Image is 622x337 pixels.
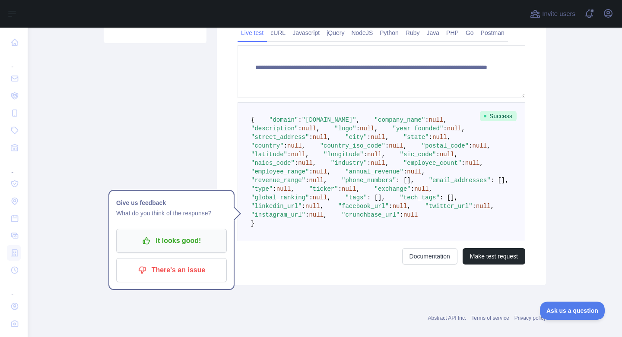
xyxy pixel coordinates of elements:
[251,168,309,175] span: "employee_range"
[371,160,385,167] span: null
[316,125,320,132] span: ,
[345,168,403,175] span: "annual_revenue"
[540,302,605,320] iframe: Toggle Customer Support
[479,160,483,167] span: ,
[309,186,338,192] span: "ticker"
[411,186,414,192] span: :
[123,263,220,277] p: There's an issue
[447,134,451,141] span: ,
[477,26,508,40] a: Postman
[324,151,363,158] span: "longitude"
[302,117,356,123] span: "[DOMAIN_NAME]"
[476,203,491,210] span: null
[291,186,294,192] span: ,
[367,151,382,158] span: null
[385,134,389,141] span: ,
[327,134,330,141] span: ,
[469,142,472,149] span: :
[393,203,407,210] span: null
[116,229,227,253] button: It looks good!
[393,125,444,132] span: "year_founded"
[473,142,487,149] span: null
[491,177,509,184] span: : [],
[514,315,546,321] a: Privacy policy
[356,186,360,192] span: ,
[116,198,227,208] h1: Give us feedback
[374,186,411,192] span: "exchange"
[251,125,298,132] span: "description"
[403,142,407,149] span: ,
[480,111,517,121] span: Success
[251,134,309,141] span: "street_address"
[7,280,21,297] div: ...
[251,194,309,201] span: "global_ranking"
[276,186,291,192] span: null
[374,117,425,123] span: "company_name"
[429,134,432,141] span: :
[447,125,462,132] span: null
[423,26,443,40] a: Java
[309,134,312,141] span: :
[287,142,302,149] span: null
[324,177,327,184] span: ,
[251,186,273,192] span: "type"
[309,177,324,184] span: null
[287,151,291,158] span: :
[291,151,305,158] span: null
[298,117,301,123] span: :
[323,26,348,40] a: jQuery
[396,177,414,184] span: : [],
[443,125,447,132] span: :
[436,151,440,158] span: :
[338,186,342,192] span: :
[403,211,418,218] span: null
[422,168,425,175] span: ,
[305,151,309,158] span: ,
[429,177,491,184] span: "email_addresses"
[363,151,367,158] span: :
[461,125,465,132] span: ,
[342,186,356,192] span: null
[309,168,312,175] span: :
[385,142,389,149] span: :
[454,151,458,158] span: ,
[463,248,525,265] button: Make test request
[269,117,298,123] span: "domain"
[313,194,327,201] span: null
[528,7,577,21] button: Invite users
[367,134,371,141] span: :
[367,194,385,201] span: : [],
[432,134,447,141] span: null
[302,203,305,210] span: :
[381,151,385,158] span: ,
[428,315,466,321] a: Abstract API Inc.
[443,117,447,123] span: ,
[371,134,385,141] span: null
[473,203,476,210] span: :
[443,26,462,40] a: PHP
[320,142,385,149] span: "country_iso_code"
[440,151,454,158] span: null
[487,142,490,149] span: ,
[123,233,220,248] p: It looks good!
[429,186,432,192] span: ,
[400,194,440,201] span: "tech_tags"
[491,203,494,210] span: ,
[295,160,298,167] span: :
[385,160,389,167] span: ,
[7,157,21,174] div: ...
[313,168,327,175] span: null
[251,160,295,167] span: "naics_code"
[251,142,284,149] span: "country"
[305,211,309,218] span: :
[251,117,254,123] span: {
[389,203,392,210] span: :
[462,26,477,40] a: Go
[267,26,289,40] a: cURL
[471,315,509,321] a: Terms of service
[334,125,356,132] span: "logo"
[403,168,407,175] span: :
[461,160,465,167] span: :
[367,160,371,167] span: :
[425,203,472,210] span: "twitter_url"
